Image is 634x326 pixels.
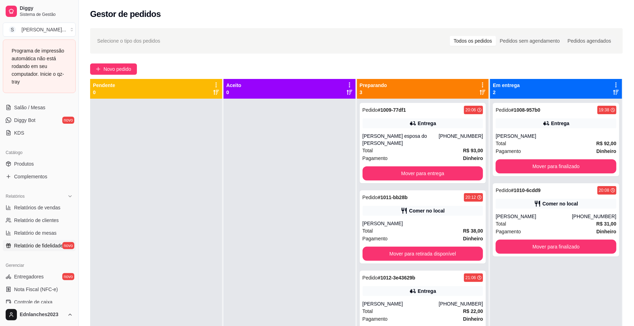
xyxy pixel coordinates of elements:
[6,193,25,199] span: Relatórios
[97,37,160,45] span: Selecione o tipo dos pedidos
[463,148,483,153] strong: R$ 93,00
[14,104,45,111] span: Salão / Mesas
[493,82,520,89] p: Em entrega
[496,159,616,173] button: Mover para finalizado
[3,306,76,323] button: Ednlanches2023
[439,300,483,307] div: [PHONE_NUMBER]
[12,47,67,86] div: Programa de impressão automática não está rodando em seu computador. Inicie o qz-tray
[3,271,76,282] a: Entregadoresnovo
[103,65,131,73] span: Novo pedido
[363,315,388,323] span: Pagamento
[596,229,616,234] strong: Dinheiro
[9,26,16,33] span: S
[14,160,34,167] span: Produtos
[409,207,445,214] div: Comer no local
[3,227,76,239] a: Relatório de mesas
[363,307,373,315] span: Total
[14,286,58,293] span: Nota Fiscal (NFC-e)
[20,312,64,318] span: Ednlanches2023
[496,107,511,113] span: Pedido
[363,235,388,242] span: Pagamento
[90,8,161,20] h2: Gestor de pedidos
[20,5,73,12] span: Diggy
[360,82,387,89] p: Preparando
[439,133,483,147] div: [PHONE_NUMBER]
[21,26,66,33] div: [PERSON_NAME] ...
[496,220,506,228] span: Total
[596,221,616,227] strong: R$ 31,00
[496,187,511,193] span: Pedido
[363,247,483,261] button: Mover para retirada disponível
[3,284,76,295] a: Nota Fiscal (NFC-e)
[363,107,378,113] span: Pedido
[363,195,378,200] span: Pedido
[542,200,578,207] div: Comer no local
[418,288,436,295] div: Entrega
[496,36,564,46] div: Pedidos sem agendamento
[378,107,406,113] strong: # 1009-77df1
[14,229,57,236] span: Relatório de mesas
[3,3,76,20] a: DiggySistema de Gestão
[3,260,76,271] div: Gerenciar
[3,102,76,113] a: Salão / Mesas
[3,23,76,37] button: Select a team
[14,173,47,180] span: Complementos
[96,67,101,72] span: plus
[511,187,541,193] strong: # 1010-6cdd9
[14,242,63,249] span: Relatório de fidelidade
[363,227,373,235] span: Total
[90,63,137,75] button: Novo pedido
[596,148,616,154] strong: Dinheiro
[496,213,572,220] div: [PERSON_NAME]
[596,141,616,146] strong: R$ 92,00
[551,120,570,127] div: Entrega
[465,275,476,281] div: 21:06
[463,155,483,161] strong: Dinheiro
[3,147,76,158] div: Catálogo
[226,89,241,96] p: 0
[463,236,483,241] strong: Dinheiro
[463,308,483,314] strong: R$ 22,00
[360,89,387,96] p: 3
[511,107,540,113] strong: # 1008-957b0
[378,195,408,200] strong: # 1011-bb28b
[3,202,76,213] a: Relatórios de vendas
[14,117,36,124] span: Diggy Bot
[463,316,483,322] strong: Dinheiro
[3,115,76,126] a: Diggy Botnovo
[363,300,439,307] div: [PERSON_NAME]
[496,240,616,254] button: Mover para finalizado
[496,133,616,140] div: [PERSON_NAME]
[363,275,378,281] span: Pedido
[572,213,616,220] div: [PHONE_NUMBER]
[493,89,520,96] p: 2
[3,215,76,226] a: Relatório de clientes
[14,204,61,211] span: Relatórios de vendas
[3,158,76,170] a: Produtos
[93,82,115,89] p: Pendente
[463,228,483,234] strong: R$ 38,00
[14,217,59,224] span: Relatório de clientes
[496,140,506,147] span: Total
[3,296,76,308] a: Controle de caixa
[418,120,436,127] div: Entrega
[363,220,483,227] div: [PERSON_NAME]
[3,127,76,139] a: KDS
[93,89,115,96] p: 0
[450,36,496,46] div: Todos os pedidos
[14,273,44,280] span: Entregadores
[465,195,476,200] div: 20:12
[3,240,76,251] a: Relatório de fidelidadenovo
[496,147,521,155] span: Pagamento
[14,129,24,136] span: KDS
[599,107,609,113] div: 19:38
[226,82,241,89] p: Aceito
[378,275,415,281] strong: # 1012-3e43629b
[599,187,609,193] div: 20:08
[363,166,483,180] button: Mover para entrega
[20,12,73,17] span: Sistema de Gestão
[465,107,476,113] div: 20:06
[564,36,615,46] div: Pedidos agendados
[3,171,76,182] a: Complementos
[363,154,388,162] span: Pagamento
